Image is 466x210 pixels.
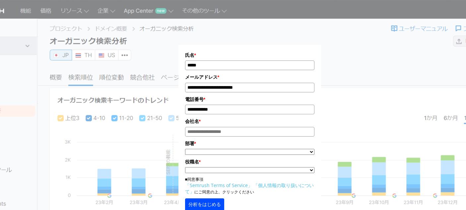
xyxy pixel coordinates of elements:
[185,176,314,195] p: ■同意事項 にご同意の上、クリックください
[185,182,252,188] a: 「Semrush Terms of Service」
[185,73,314,81] label: メールアドレス
[185,52,314,59] label: 氏名
[185,158,314,165] label: 役職名
[185,182,314,195] a: 「個人情報の取り扱いについて」
[185,140,314,147] label: 部署
[185,96,314,103] label: 電話番号
[185,118,314,125] label: 会社名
